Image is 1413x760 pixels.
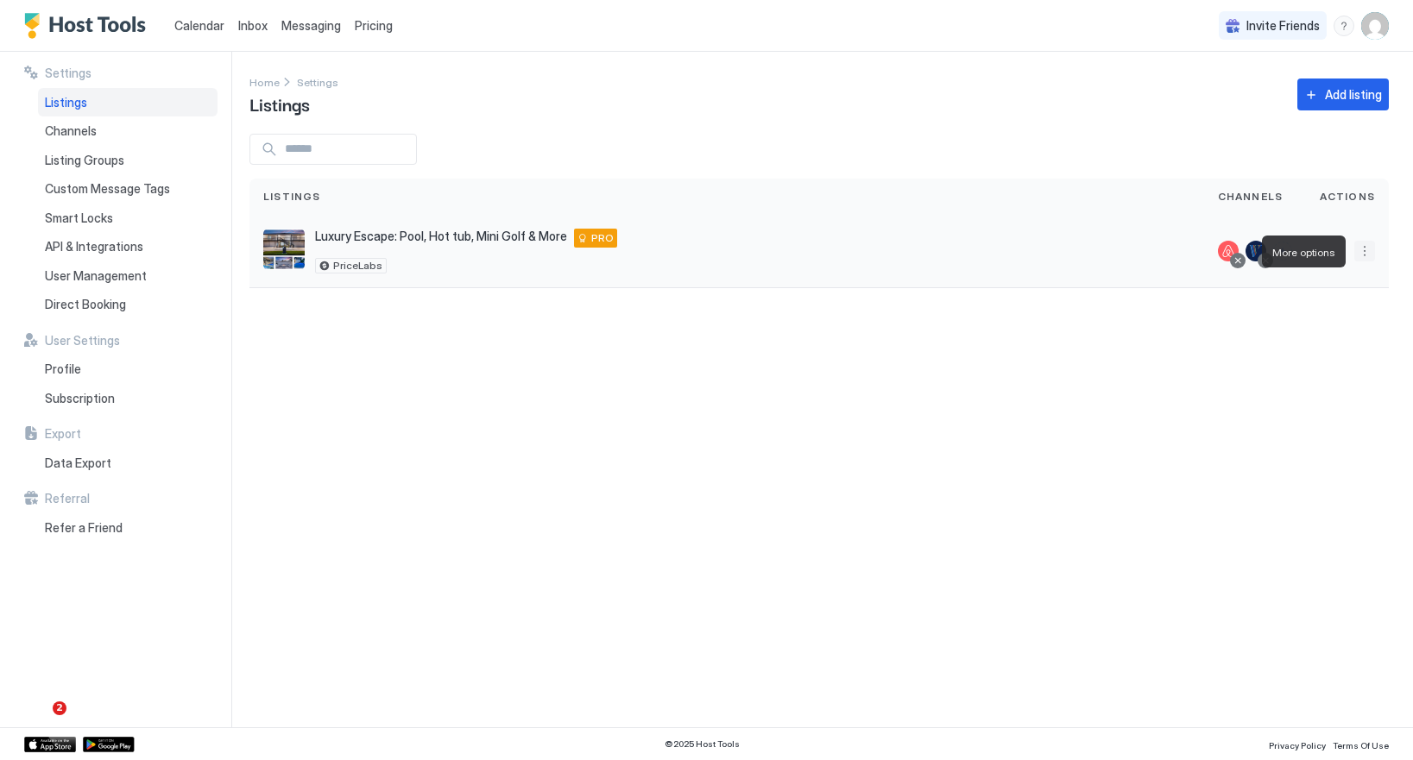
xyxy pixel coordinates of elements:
[238,18,268,33] span: Inbox
[591,230,614,246] span: PRO
[174,18,224,33] span: Calendar
[665,738,740,750] span: © 2025 Host Tools
[17,701,59,743] iframe: Intercom live chat
[1269,735,1326,753] a: Privacy Policy
[38,261,218,291] a: User Management
[1297,79,1389,110] button: Add listing
[38,146,218,175] a: Listing Groups
[45,520,123,536] span: Refer a Friend
[38,204,218,233] a: Smart Locks
[45,210,113,226] span: Smart Locks
[1218,189,1284,204] span: Channels
[297,72,338,91] a: Settings
[45,361,81,377] span: Profile
[1354,241,1375,261] div: menu
[53,701,66,715] span: 2
[1320,189,1375,204] span: Actions
[174,16,224,35] a: Calendar
[263,229,305,270] div: listing image
[45,153,124,168] span: Listing Groups
[38,116,218,146] a: Channels
[45,95,87,110] span: Listings
[281,18,341,33] span: Messaging
[38,232,218,261] a: API & Integrations
[1354,241,1375,261] button: More options
[249,91,310,116] span: Listings
[1334,16,1354,36] div: menu
[263,189,321,204] span: Listings
[1246,18,1320,34] span: Invite Friends
[297,76,338,89] span: Settings
[315,229,567,244] span: Luxury Escape: Pool, Hot tub, Mini Golf & More
[24,13,154,39] a: Host Tools Logo
[38,384,218,413] a: Subscription
[1269,740,1326,751] span: Privacy Policy
[45,455,111,471] span: Data Export
[1325,85,1382,104] div: Add listing
[45,239,143,254] span: API & Integrations
[38,174,218,204] a: Custom Message Tags
[38,449,218,478] a: Data Export
[249,72,280,91] div: Breadcrumb
[45,66,91,81] span: Settings
[1361,12,1389,40] div: User profile
[45,491,90,506] span: Referral
[238,16,268,35] a: Inbox
[278,135,416,164] input: Input Field
[1333,740,1389,751] span: Terms Of Use
[83,737,135,752] a: Google Play Store
[45,268,147,284] span: User Management
[38,513,218,543] a: Refer a Friend
[249,76,280,89] span: Home
[45,426,81,442] span: Export
[281,16,341,35] a: Messaging
[355,18,393,34] span: Pricing
[45,297,126,312] span: Direct Booking
[38,88,218,117] a: Listings
[45,391,115,406] span: Subscription
[45,333,120,349] span: User Settings
[24,737,76,752] a: App Store
[1333,735,1389,753] a: Terms Of Use
[45,181,170,197] span: Custom Message Tags
[1272,246,1335,259] span: More options
[249,72,280,91] a: Home
[38,355,218,384] a: Profile
[45,123,97,139] span: Channels
[38,290,218,319] a: Direct Booking
[297,72,338,91] div: Breadcrumb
